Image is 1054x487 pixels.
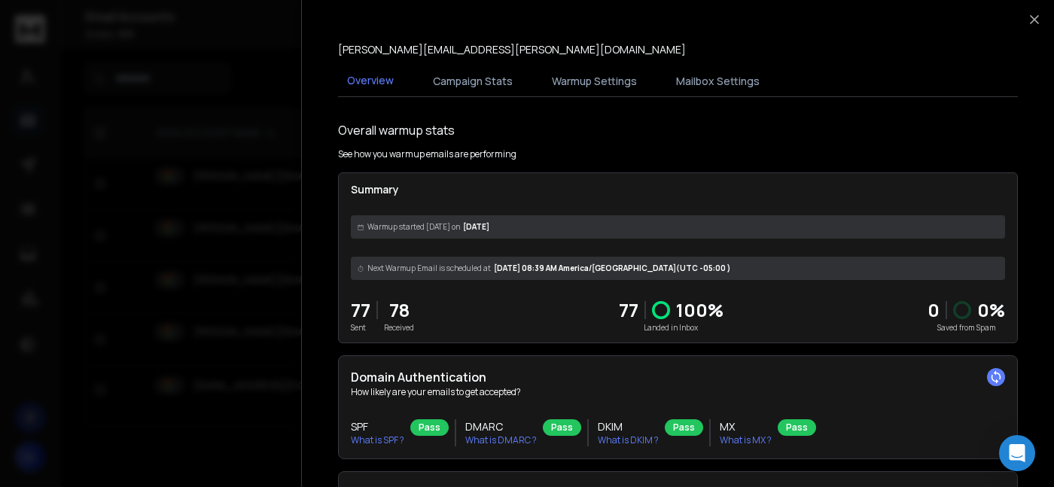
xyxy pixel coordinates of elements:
[667,65,769,98] button: Mailbox Settings
[351,182,1005,197] p: Summary
[977,298,1005,322] p: 0 %
[351,257,1005,280] div: [DATE] 08:39 AM America/[GEOGRAPHIC_DATA] (UTC -05:00 )
[676,298,723,322] p: 100 %
[778,419,816,436] div: Pass
[384,298,414,322] p: 78
[351,322,370,333] p: Sent
[665,419,703,436] div: Pass
[367,263,491,274] span: Next Warmup Email is scheduled at
[598,419,659,434] h3: DKIM
[351,434,404,446] p: What is SPF ?
[351,298,370,322] p: 77
[424,65,522,98] button: Campaign Stats
[351,419,404,434] h3: SPF
[598,434,659,446] p: What is DKIM ?
[619,322,723,333] p: Landed in Inbox
[543,65,646,98] button: Warmup Settings
[720,419,772,434] h3: MX
[928,297,940,322] strong: 0
[351,368,1005,386] h2: Domain Authentication
[543,419,581,436] div: Pass
[367,221,460,233] span: Warmup started [DATE] on
[338,121,455,139] h1: Overall warmup stats
[465,419,537,434] h3: DMARC
[928,322,1005,333] p: Saved from Spam
[338,42,686,57] p: [PERSON_NAME][EMAIL_ADDRESS][PERSON_NAME][DOMAIN_NAME]
[410,419,449,436] div: Pass
[720,434,772,446] p: What is MX ?
[351,215,1005,239] div: [DATE]
[351,386,1005,398] p: How likely are your emails to get accepted?
[338,64,403,99] button: Overview
[338,148,516,160] p: See how you warmup emails are performing
[619,298,638,322] p: 77
[465,434,537,446] p: What is DMARC ?
[999,435,1035,471] div: Open Intercom Messenger
[384,322,414,333] p: Received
